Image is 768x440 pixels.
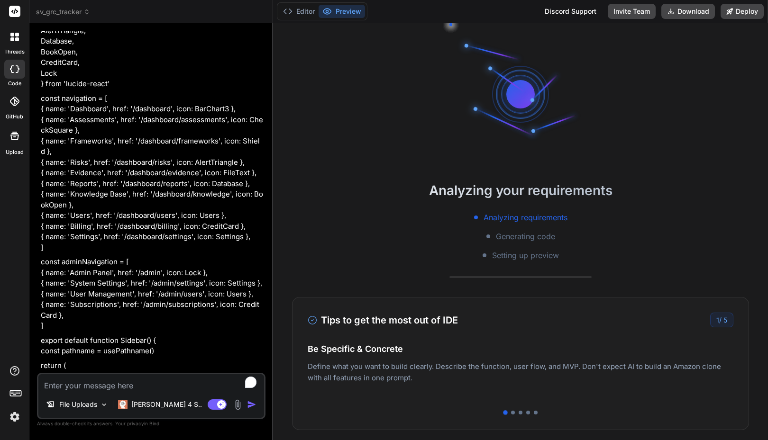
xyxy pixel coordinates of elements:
[247,400,256,409] img: icon
[6,148,24,156] label: Upload
[131,400,202,409] p: [PERSON_NAME] 4 S..
[608,4,656,19] button: Invite Team
[539,4,602,19] div: Discord Support
[319,5,365,18] button: Preview
[716,316,719,324] span: 1
[232,399,243,410] img: attachment
[308,342,733,355] h4: Be Specific & Concrete
[37,419,265,428] p: Always double-check its answers. Your in Bind
[721,4,764,19] button: Deploy
[308,313,458,327] h3: Tips to get the most out of IDE
[4,48,25,56] label: threads
[8,80,21,88] label: code
[484,212,567,223] span: Analyzing requirements
[496,231,555,242] span: Generating code
[710,313,733,327] div: /
[492,250,559,261] span: Setting up preview
[41,257,264,332] p: const adminNavigation = [ { name: 'Admin Panel', href: '/admin', icon: Lock }, { name: 'System Se...
[38,374,264,391] textarea: To enrich screen reader interactions, please activate Accessibility in Grammarly extension settings
[723,316,727,324] span: 5
[127,421,144,426] span: privacy
[118,400,128,409] img: Claude 4 Sonnet
[59,400,97,409] p: File Uploads
[41,93,264,253] p: const navigation = [ { name: 'Dashboard', href: '/dashboard', icon: BarChart3 }, { name: 'Assessm...
[41,335,264,357] p: export default function Sidebar() { const pathname = usePathname()
[279,5,319,18] button: Editor
[273,180,768,200] h2: Analyzing your requirements
[7,409,23,425] img: settings
[6,113,23,121] label: GitHub
[661,4,715,19] button: Download
[41,360,264,371] p: return (
[36,7,90,17] span: sv_grc_tracker
[100,401,108,409] img: Pick Models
